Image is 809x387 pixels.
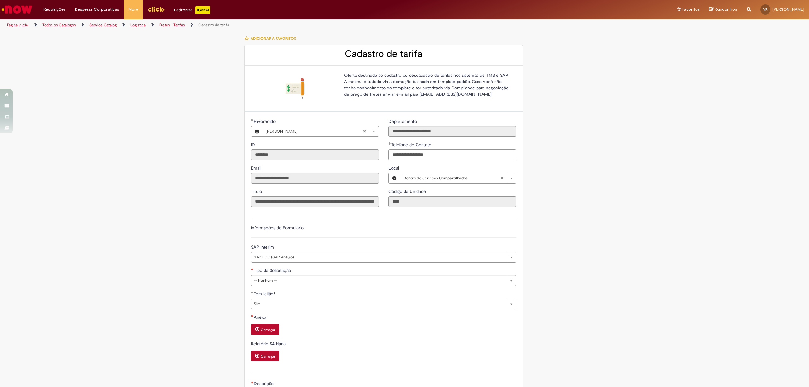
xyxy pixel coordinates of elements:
label: Somente leitura - Email [251,165,263,171]
button: Carregar anexo de Relatório S4 Hana [251,351,279,361]
span: [PERSON_NAME] [772,7,804,12]
a: Centro de Serviços CompartilhadosLimpar campo Local [400,173,516,183]
div: Padroniza [174,6,210,14]
a: Página inicial [7,22,29,27]
span: Tipo da Solicitação [254,268,292,273]
span: Local [388,165,400,171]
span: SAP ECC (SAP Antigo) [254,252,503,262]
img: Cadastro de tarifa [285,78,305,99]
span: SAP Interim [251,244,275,250]
button: Local, Visualizar este registro Centro de Serviços Compartilhados [389,173,400,183]
input: Título [251,196,379,207]
span: Somente leitura - Código da Unidade [388,189,427,194]
input: ID [251,149,379,160]
span: Relatório S4 Hana [251,341,287,347]
span: Somente leitura - Departamento [388,118,418,124]
span: VA [763,7,767,11]
abbr: Limpar campo Local [497,173,507,183]
label: Somente leitura - Título [251,188,263,195]
span: Necessários - Favorecido [254,118,277,124]
span: Obrigatório Preenchido [388,142,391,145]
span: Necessários [251,268,254,270]
span: Rascunhos [715,6,737,12]
span: Necessários [251,315,254,317]
span: Adicionar a Favoritos [251,36,296,41]
label: Somente leitura - Departamento [388,118,418,124]
a: Logistica [130,22,146,27]
span: Telefone de Contato [391,142,433,148]
a: Rascunhos [709,7,737,13]
a: Service Catalog [89,22,117,27]
p: +GenAi [195,6,210,14]
button: Carregar anexo de Anexo Required [251,324,279,335]
small: Carregar [261,327,275,332]
button: Adicionar a Favoritos [244,32,300,45]
label: Informações de Formulário [251,225,304,231]
input: Código da Unidade [388,196,516,207]
input: Telefone de Contato [388,149,516,160]
a: Fretes - Tarifas [159,22,185,27]
span: Obrigatório Preenchido [251,119,254,121]
p: Oferta destinada ao cadastro ou descadastro de tarifas nos sistemas de TMS e SAP. A mesma é trata... [344,72,512,97]
span: Favoritos [682,6,700,13]
img: click_logo_yellow_360x200.png [148,4,165,14]
abbr: Limpar campo Favorecido [360,126,369,136]
span: Descrição [254,381,275,386]
label: Somente leitura - ID [251,142,256,148]
span: More [128,6,138,13]
span: [PERSON_NAME] [266,126,363,136]
label: Somente leitura - Código da Unidade [388,188,427,195]
span: Tem leilão? [254,291,277,297]
a: [PERSON_NAME]Limpar campo Favorecido [263,126,379,136]
span: Obrigatório Preenchido [251,291,254,294]
span: Centro de Serviços Compartilhados [403,173,500,183]
input: Departamento [388,126,516,137]
span: Despesas Corporativas [75,6,119,13]
a: Todos os Catálogos [42,22,76,27]
span: -- Nenhum -- [254,275,503,286]
img: ServiceNow [1,3,33,16]
input: Email [251,173,379,184]
ul: Trilhas de página [5,19,535,31]
span: Somente leitura - Título [251,189,263,194]
button: Favorecido, Visualizar este registro Victor Henrique Goncalves Andre [251,126,263,136]
span: Requisições [43,6,65,13]
span: Anexo [254,314,267,320]
span: Necessários [251,381,254,384]
small: Carregar [261,354,275,359]
h2: Cadastro de tarifa [251,49,516,59]
a: Cadastro de tarifa [198,22,229,27]
span: Sim [254,299,503,309]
